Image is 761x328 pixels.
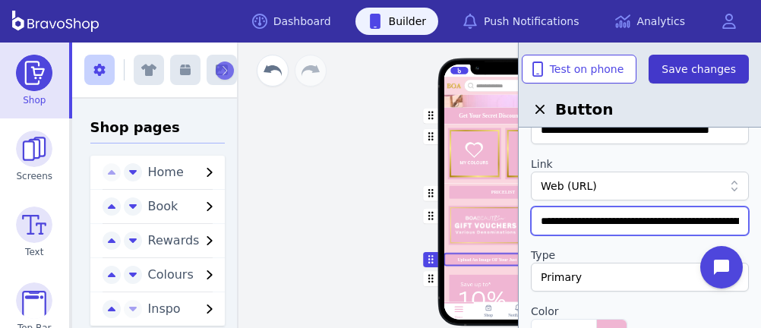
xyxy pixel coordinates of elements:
button: Home [142,163,226,181]
span: Inspo [148,301,181,316]
button: Test on phone [522,55,637,84]
span: Screens [17,170,53,182]
button: Get Your Secret Discount Code Here [444,107,562,124]
span: Rewards [148,233,200,248]
h2: Button [531,99,749,120]
div: Shop [484,313,493,318]
label: Link [531,156,749,172]
img: BravoShop [12,11,99,32]
div: Web (URL) [541,178,723,194]
span: Test on phone [535,61,624,77]
button: Colours [142,266,226,284]
h3: Shop pages [90,117,226,143]
a: Analytics [603,8,697,35]
div: Home [454,315,463,319]
label: Color [531,304,749,319]
span: Colours [148,267,194,282]
span: Save changes [662,61,736,77]
a: Dashboard [240,8,343,35]
a: Push Notifications [450,8,591,35]
a: Builder [355,8,439,35]
div: Primary [541,270,723,285]
button: Save changes [649,55,749,84]
button: Upload An Image OF Your Just Done BOA Nails [444,253,562,266]
button: Rewards [142,232,226,250]
div: Notifations [508,313,527,318]
span: Text [25,246,43,258]
span: Book [148,199,178,213]
span: Home [148,165,184,179]
button: Book [142,197,226,216]
span: Shop [23,94,46,106]
button: Inspo [142,300,226,318]
button: PRICELIST [444,183,562,203]
label: Type [531,248,749,263]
